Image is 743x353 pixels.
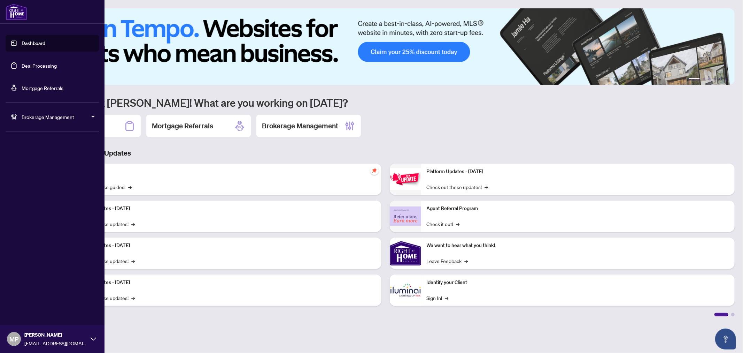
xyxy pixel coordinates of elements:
[131,220,135,228] span: →
[390,206,421,226] img: Agent Referral Program
[703,78,705,81] button: 2
[73,242,376,249] p: Platform Updates - [DATE]
[708,78,711,81] button: 3
[22,62,57,69] a: Deal Processing
[427,257,468,265] a: Leave Feedback→
[485,183,488,191] span: →
[427,205,729,212] p: Agent Referral Program
[73,168,376,175] p: Self-Help
[36,148,735,158] h3: Brokerage & Industry Updates
[22,40,45,46] a: Dashboard
[427,279,729,286] p: Identify your Client
[427,183,488,191] a: Check out these updates!→
[262,121,338,131] h2: Brokerage Management
[427,294,449,302] a: Sign In!→
[131,257,135,265] span: →
[36,8,735,85] img: Slide 0
[24,339,87,347] span: [EMAIL_ADDRESS][DOMAIN_NAME]
[427,220,460,228] a: Check it out!→
[128,183,132,191] span: →
[719,78,722,81] button: 5
[9,334,18,344] span: MP
[22,113,94,121] span: Brokerage Management
[22,85,63,91] a: Mortgage Referrals
[390,238,421,269] img: We want to hear what you think!
[445,294,449,302] span: →
[370,166,379,175] span: pushpin
[390,168,421,190] img: Platform Updates - June 23, 2025
[6,3,27,20] img: logo
[36,96,735,109] h1: Welcome back [PERSON_NAME]! What are you working on [DATE]?
[427,168,729,175] p: Platform Updates - [DATE]
[24,331,87,339] span: [PERSON_NAME]
[725,78,728,81] button: 6
[73,205,376,212] p: Platform Updates - [DATE]
[152,121,213,131] h2: Mortgage Referrals
[427,242,729,249] p: We want to hear what you think!
[390,275,421,306] img: Identify your Client
[456,220,460,228] span: →
[73,279,376,286] p: Platform Updates - [DATE]
[465,257,468,265] span: →
[131,294,135,302] span: →
[689,78,700,81] button: 1
[715,329,736,350] button: Open asap
[714,78,717,81] button: 4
